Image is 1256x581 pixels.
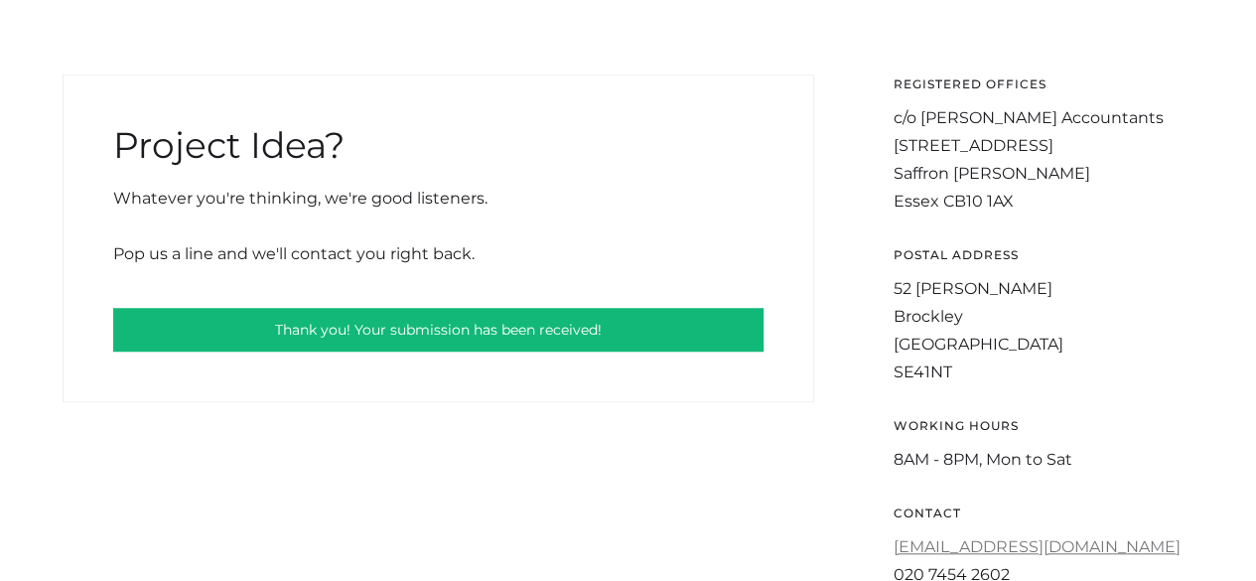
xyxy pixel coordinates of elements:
div: Thank you! Your submission has been received! [143,317,734,343]
div: CONTACT [894,504,1194,523]
h2: Project Idea? [113,120,764,170]
a: [EMAIL_ADDRESS][DOMAIN_NAME] [894,537,1181,556]
div: registered offices [894,74,1194,94]
div: WORKING HOURS [894,416,1194,436]
div: c/o [PERSON_NAME] Accountants [STREET_ADDRESS] Saffron [PERSON_NAME] Essex CB10 1AX [894,104,1194,216]
div: 8AM - 8PM, Mon to Sat [894,446,1194,474]
div: Get In Touch Form success [113,308,764,352]
div: 52 [PERSON_NAME] Brockley [GEOGRAPHIC_DATA] SE41NT [894,275,1194,386]
div: Whatever you're thinking, we're good listeners. Pop us a line and we'll contact you right back. [113,185,764,268]
div: postal address [894,245,1194,265]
